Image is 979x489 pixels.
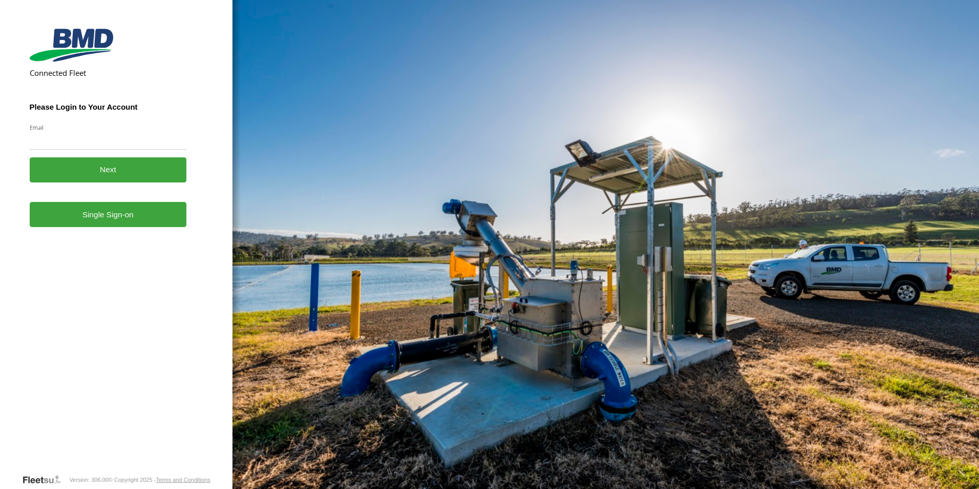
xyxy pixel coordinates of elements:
button: Next [30,157,187,182]
h2: Connected Fleet [30,68,187,78]
a: Visit our Website [22,475,69,485]
div: © Copyright 2025 - [109,477,210,483]
a: Single Sign-on [30,202,187,227]
img: BMD [30,29,113,62]
h3: Please Login to Your Account [30,103,187,111]
a: Terms and Conditions [156,477,210,483]
div: Version: 306.00 [69,477,108,483]
label: Email [30,124,187,131]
